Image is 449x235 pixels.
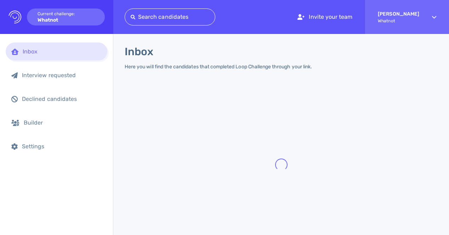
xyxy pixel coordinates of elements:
span: Whatnot [378,18,419,23]
div: Settings [22,143,102,150]
div: Inbox [23,48,102,55]
div: Here you will find the candidates that completed Loop Challenge through your link. [125,64,312,70]
strong: [PERSON_NAME] [378,11,419,17]
div: Builder [24,119,102,126]
div: Interview requested [22,72,102,79]
div: Declined candidates [22,96,102,102]
h1: Inbox [125,45,153,58]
